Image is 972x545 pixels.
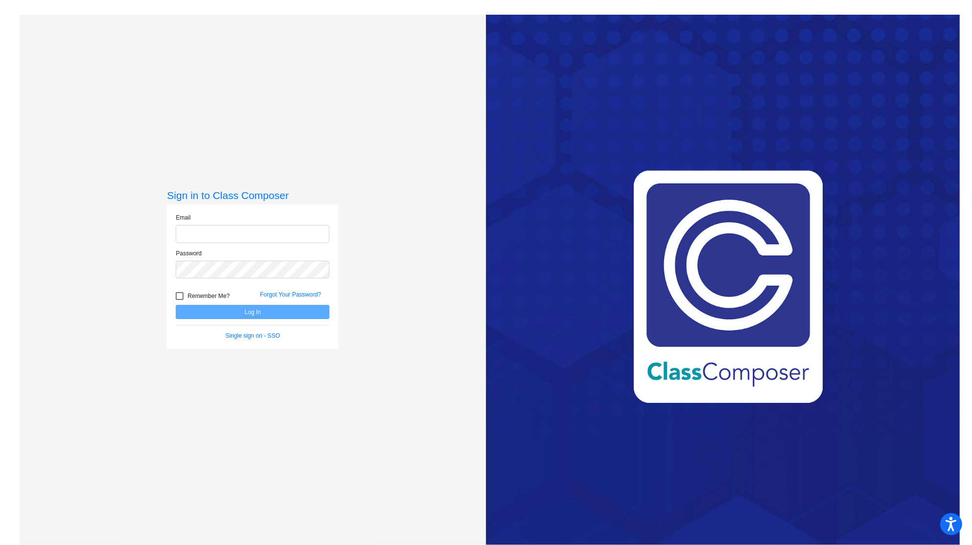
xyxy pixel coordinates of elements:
span: Remember Me? [187,290,230,302]
a: Single sign on - SSO [226,332,280,339]
button: Log In [176,305,329,319]
a: Forgot Your Password? [260,291,321,298]
label: Email [176,213,190,222]
label: Password [176,249,202,258]
h3: Sign in to Class Composer [167,189,338,201]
